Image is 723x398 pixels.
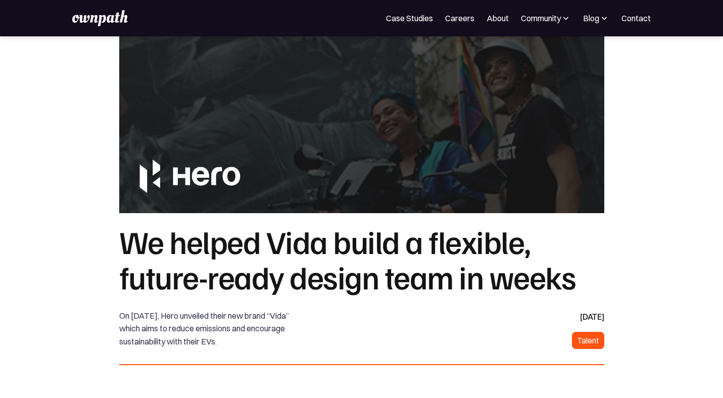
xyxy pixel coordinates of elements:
a: About [487,12,509,24]
div: Talent [577,333,599,347]
a: Careers [445,12,474,24]
div: Blog [583,12,599,24]
div: [DATE] [580,310,604,324]
div: On [DATE], Hero unveiled their new brand “Vida” which aims to reduce emissions and encourage sust... [119,310,310,349]
a: Contact [621,12,651,24]
div: Community [521,12,561,24]
a: Case Studies [386,12,433,24]
div: Community [521,12,571,24]
h1: We helped Vida build a flexible, future-ready design team in weeks [119,223,604,294]
div: Blog [583,12,609,24]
